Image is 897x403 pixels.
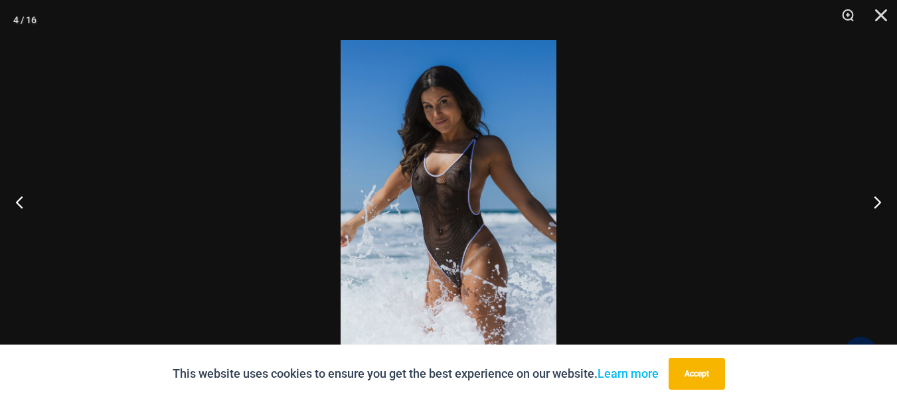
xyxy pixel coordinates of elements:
[341,40,556,363] img: Tradewinds Ink and Ivory 807 One Piece 08
[669,358,725,390] button: Accept
[13,10,37,30] div: 4 / 16
[598,366,659,380] a: Learn more
[847,169,897,235] button: Next
[173,364,659,384] p: This website uses cookies to ensure you get the best experience on our website.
